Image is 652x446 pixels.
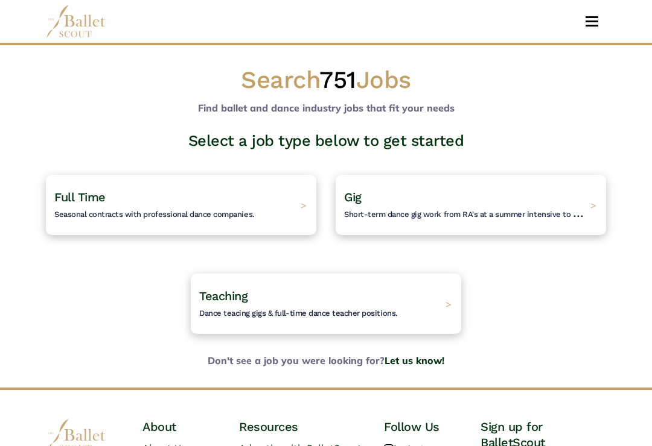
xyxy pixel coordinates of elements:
span: 751 [319,66,356,94]
h4: About [142,419,220,435]
span: Seasonal contracts with professional dance companies. [54,210,255,219]
h4: Resources [239,419,365,435]
span: > [301,199,307,211]
a: TeachingDance teacing gigs & full-time dance teacher positions. > [191,274,461,334]
a: GigShort-term dance gig work from RA's at a summer intensive to Nutcracker guestings. > [336,175,606,235]
span: Dance teacing gigs & full-time dance teacher positions. [199,309,398,318]
b: Find ballet and dance industry jobs that fit your needs [198,102,455,114]
span: > [446,298,452,310]
a: Let us know! [385,354,444,366]
h4: Follow Us [384,419,461,435]
span: Teaching [199,289,248,303]
a: Full TimeSeasonal contracts with professional dance companies. > [46,175,316,235]
button: Toggle navigation [578,16,606,27]
b: Don't see a job you were looking for? [36,353,616,369]
span: Full Time [54,190,106,204]
span: Gig [344,190,362,204]
span: > [590,199,596,211]
h3: Select a job type below to get started [36,131,616,151]
h1: Search Jobs [46,64,606,96]
span: Short-term dance gig work from RA's at a summer intensive to Nutcracker guestings. [344,206,652,220]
